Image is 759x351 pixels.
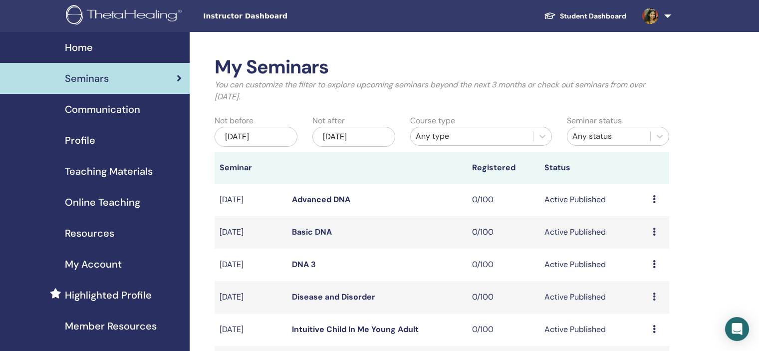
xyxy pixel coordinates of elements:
td: 0/100 [467,184,539,216]
td: Active Published [539,314,648,346]
th: Status [539,152,648,184]
span: Highlighted Profile [65,288,152,303]
td: Active Published [539,184,648,216]
td: 0/100 [467,249,539,281]
a: Intuitive Child In Me Young Adult [292,324,419,335]
div: Any type [416,130,528,142]
td: 0/100 [467,314,539,346]
span: My Account [65,257,122,272]
td: [DATE] [215,314,287,346]
td: Active Published [539,281,648,314]
span: Resources [65,226,114,241]
label: Seminar status [567,115,622,127]
a: Advanced DNA [292,194,350,205]
th: Seminar [215,152,287,184]
th: Registered [467,152,539,184]
a: DNA 3 [292,259,316,270]
div: [DATE] [215,127,297,147]
span: Instructor Dashboard [203,11,353,21]
h2: My Seminars [215,56,669,79]
td: [DATE] [215,216,287,249]
img: logo.png [66,5,185,27]
span: Online Teaching [65,195,140,210]
td: Active Published [539,216,648,249]
a: Basic DNA [292,227,332,237]
a: Student Dashboard [536,7,634,25]
td: [DATE] [215,281,287,314]
span: Profile [65,133,95,148]
span: Member Resources [65,319,157,334]
label: Not after [312,115,345,127]
span: Communication [65,102,140,117]
div: Open Intercom Messenger [725,317,749,341]
div: Any status [572,130,645,142]
span: Seminars [65,71,109,86]
label: Not before [215,115,253,127]
td: 0/100 [467,281,539,314]
img: default.jpg [642,8,658,24]
td: 0/100 [467,216,539,249]
a: Disease and Disorder [292,292,375,302]
td: [DATE] [215,184,287,216]
div: [DATE] [312,127,395,147]
p: You can customize the filter to explore upcoming seminars beyond the next 3 months or check out s... [215,79,669,103]
label: Course type [410,115,455,127]
span: Home [65,40,93,55]
td: Active Published [539,249,648,281]
td: [DATE] [215,249,287,281]
img: graduation-cap-white.svg [544,11,556,20]
span: Teaching Materials [65,164,153,179]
